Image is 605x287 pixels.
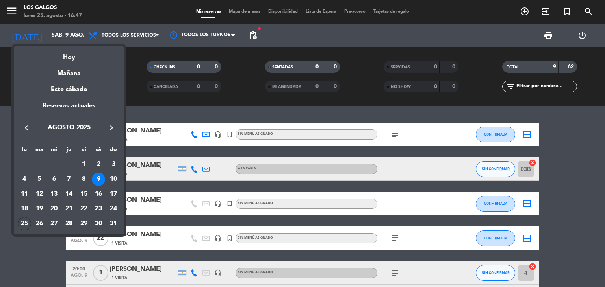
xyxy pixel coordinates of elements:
td: 2 de agosto de 2025 [91,157,106,172]
th: viernes [76,145,91,157]
th: jueves [61,145,76,157]
div: 12 [33,188,46,201]
td: 19 de agosto de 2025 [32,201,47,216]
div: 8 [77,173,91,186]
div: 6 [47,173,61,186]
td: 25 de agosto de 2025 [17,216,32,231]
td: 27 de agosto de 2025 [46,216,61,231]
div: 1 [77,158,91,171]
div: Mañana [14,63,124,79]
div: 17 [107,188,120,201]
div: 30 [92,217,105,230]
div: 29 [77,217,91,230]
th: martes [32,145,47,157]
td: 5 de agosto de 2025 [32,172,47,187]
td: 28 de agosto de 2025 [61,216,76,231]
td: 10 de agosto de 2025 [106,172,121,187]
div: 19 [33,202,46,215]
div: Reservas actuales [14,101,124,117]
td: 22 de agosto de 2025 [76,201,91,216]
td: 7 de agosto de 2025 [61,172,76,187]
td: 4 de agosto de 2025 [17,172,32,187]
div: 22 [77,202,91,215]
span: agosto 2025 [33,123,104,133]
td: 20 de agosto de 2025 [46,201,61,216]
div: 15 [77,188,91,201]
div: 23 [92,202,105,215]
div: Este sábado [14,79,124,101]
th: domingo [106,145,121,157]
td: 14 de agosto de 2025 [61,187,76,202]
td: AGO. [17,157,76,172]
button: keyboard_arrow_left [19,123,33,133]
td: 6 de agosto de 2025 [46,172,61,187]
td: 31 de agosto de 2025 [106,216,121,231]
td: 8 de agosto de 2025 [76,172,91,187]
div: Hoy [14,46,124,63]
td: 30 de agosto de 2025 [91,216,106,231]
i: keyboard_arrow_right [107,123,116,132]
div: 14 [62,188,76,201]
div: 18 [18,202,31,215]
div: 27 [47,217,61,230]
div: 25 [18,217,31,230]
div: 2 [92,158,105,171]
div: 13 [47,188,61,201]
td: 23 de agosto de 2025 [91,201,106,216]
td: 24 de agosto de 2025 [106,201,121,216]
td: 1 de agosto de 2025 [76,157,91,172]
th: miércoles [46,145,61,157]
div: 21 [62,202,76,215]
button: keyboard_arrow_right [104,123,119,133]
td: 16 de agosto de 2025 [91,187,106,202]
td: 26 de agosto de 2025 [32,216,47,231]
td: 13 de agosto de 2025 [46,187,61,202]
td: 11 de agosto de 2025 [17,187,32,202]
div: 3 [107,158,120,171]
th: lunes [17,145,32,157]
div: 9 [92,173,105,186]
div: 5 [33,173,46,186]
td: 15 de agosto de 2025 [76,187,91,202]
div: 11 [18,188,31,201]
div: 31 [107,217,120,230]
td: 3 de agosto de 2025 [106,157,121,172]
div: 7 [62,173,76,186]
div: 20 [47,202,61,215]
div: 16 [92,188,105,201]
td: 9 de agosto de 2025 [91,172,106,187]
div: 28 [62,217,76,230]
td: 17 de agosto de 2025 [106,187,121,202]
div: 24 [107,202,120,215]
div: 10 [107,173,120,186]
td: 21 de agosto de 2025 [61,201,76,216]
div: 26 [33,217,46,230]
td: 18 de agosto de 2025 [17,201,32,216]
div: 4 [18,173,31,186]
td: 29 de agosto de 2025 [76,216,91,231]
i: keyboard_arrow_left [22,123,31,132]
th: sábado [91,145,106,157]
td: 12 de agosto de 2025 [32,187,47,202]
